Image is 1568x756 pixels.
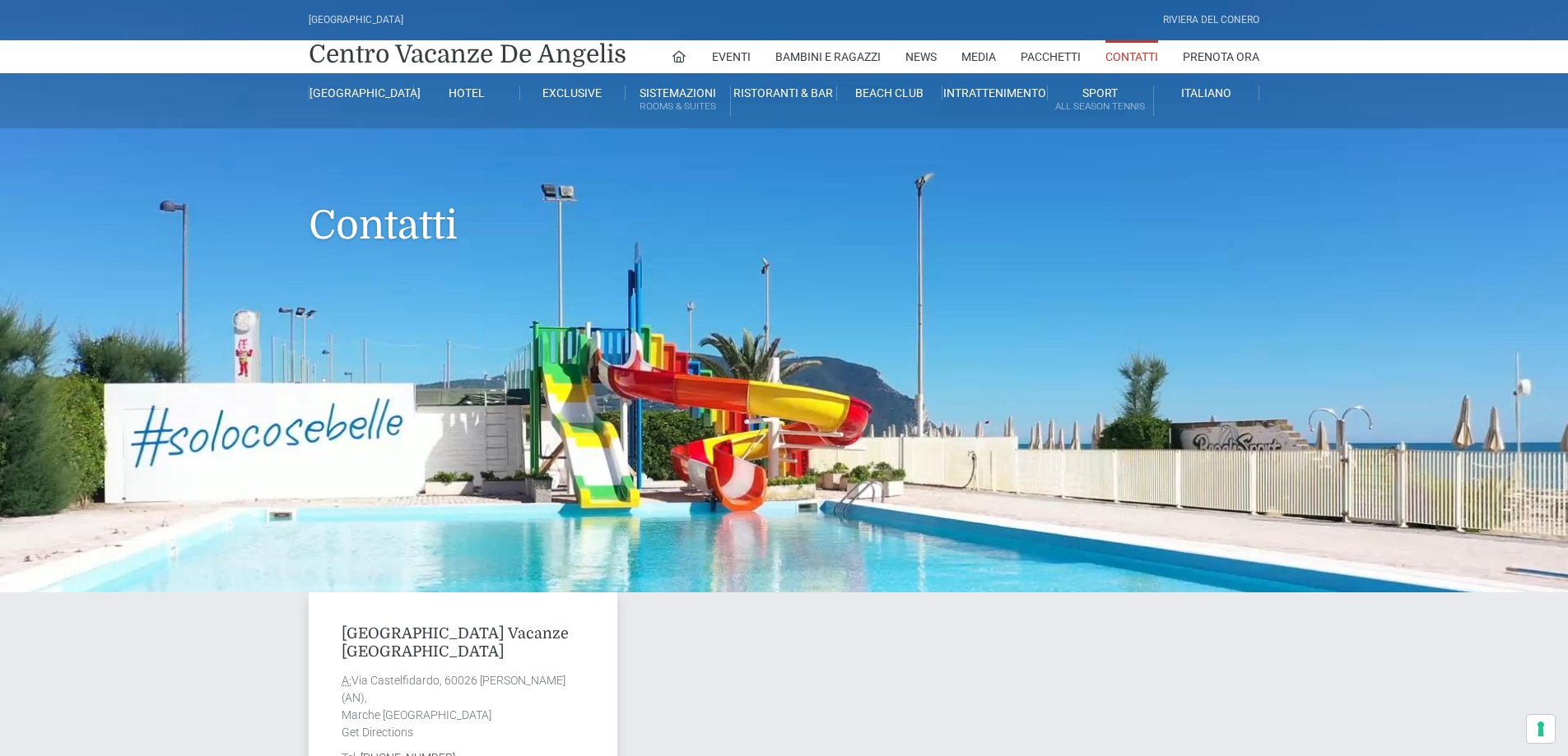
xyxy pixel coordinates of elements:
[342,625,584,661] h4: [GEOGRAPHIC_DATA] Vacanze [GEOGRAPHIC_DATA]
[905,40,937,73] a: News
[520,86,626,100] a: Exclusive
[1154,86,1259,100] a: Italiano
[309,38,626,71] a: Centro Vacanze De Angelis
[309,86,414,100] a: [GEOGRAPHIC_DATA]
[414,86,519,100] a: Hotel
[775,40,881,73] a: Bambini e Ragazzi
[712,40,751,73] a: Eventi
[1048,86,1153,116] a: SportAll Season Tennis
[1105,40,1158,73] a: Contatti
[626,86,731,116] a: SistemazioniRooms & Suites
[626,99,730,114] small: Rooms & Suites
[309,12,403,28] div: [GEOGRAPHIC_DATA]
[837,86,942,100] a: Beach Club
[1021,40,1081,73] a: Pacchetti
[309,128,1259,273] h1: Contatti
[731,86,836,100] a: Ristoranti & Bar
[961,40,996,73] a: Media
[342,674,351,687] abbr: Address
[342,672,584,741] address: Via Castelfidardo, 60026 [PERSON_NAME] (AN), Marche [GEOGRAPHIC_DATA] Get Directions
[1527,715,1555,743] button: Le tue preferenze relative al consenso per le tecnologie di tracciamento
[1163,12,1259,28] div: Riviera Del Conero
[1048,99,1152,114] small: All Season Tennis
[1183,40,1259,73] a: Prenota Ora
[1181,86,1231,100] span: Italiano
[942,86,1048,100] a: Intrattenimento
